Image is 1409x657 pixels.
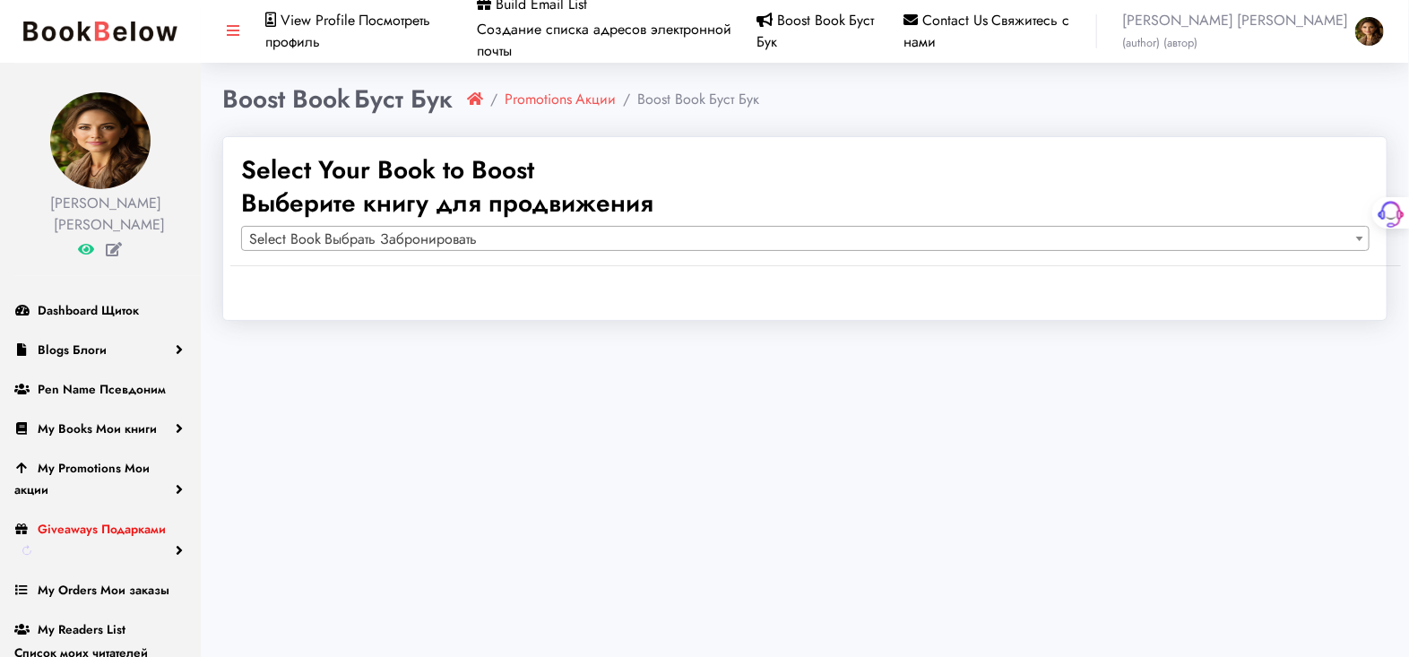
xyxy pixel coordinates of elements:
[38,581,169,599] span: My Orders
[242,227,1369,252] span: Select Book
[14,520,166,559] span: Giveaways
[756,10,874,52] a: Boost BookБуст Бук
[477,19,731,61] sider-trans-text: Создание списка адресов электронной почты
[101,301,139,319] sider-trans-text: Щиток
[265,10,430,52] a: View ProfileПосмотреть профиль
[756,10,874,52] span: Boost Book
[354,81,453,117] sider-trans-text: Буст Бук
[14,13,186,50] img: bookbelow.PNG
[1355,17,1384,46] img: 1759762451.png
[96,419,157,437] sider-trans-text: Мои книги
[1163,34,1197,51] sider-trans-text: (автор)
[756,10,874,52] sider-trans-text: Буст Бук
[241,185,653,221] sider-trans-text: Выберите книгу для продвижения
[1122,10,1348,53] span: [PERSON_NAME]
[903,10,1069,52] a: Contact UsСвяжитесь с нами
[38,341,107,359] span: Blogs
[14,459,150,498] span: My Promotions
[575,89,616,109] sider-trans-text: Акции
[73,341,107,359] sider-trans-text: Блоги
[38,301,139,319] span: Dashboard
[99,380,166,398] sider-trans-text: Псевдоним
[241,155,1369,219] h3: Select Your Book to Boost
[101,520,166,538] sider-trans-text: Подарками
[265,10,430,52] sider-trans-text: Посмотреть профиль
[505,89,616,110] a: PromotionsАкции
[222,84,453,115] h1: Boost Book
[54,214,165,235] sider-trans-text: [PERSON_NAME]
[50,92,151,189] img: 1759762451.png
[903,10,1069,52] span: Contact Us
[709,89,759,109] sider-trans-text: Буст Бук
[100,581,169,599] sider-trans-text: Мои заказы
[324,229,477,249] sider-trans-text: Выбрать Забронировать
[241,226,1370,251] span: Select Book
[1237,10,1348,30] sider-trans-text: [PERSON_NAME]
[265,10,430,52] span: View Profile
[467,89,759,110] nav: breadcrumb
[38,380,166,398] span: Pen Name
[903,10,1069,52] sider-trans-text: Свяжитесь с нами
[50,193,151,236] div: [PERSON_NAME]
[38,419,157,437] span: My Books
[1122,34,1197,51] small: (author)
[616,89,759,110] li: Boost Book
